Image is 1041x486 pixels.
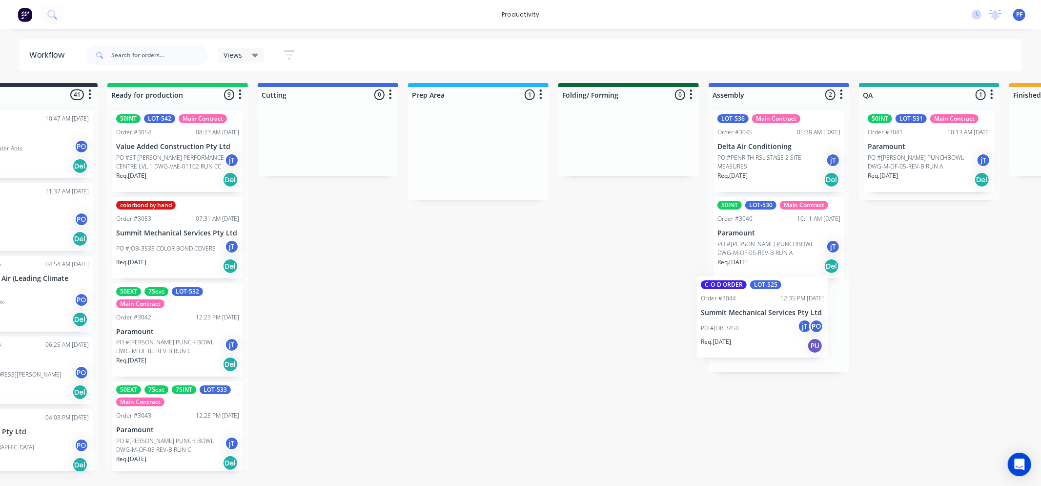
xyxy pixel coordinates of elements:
[111,45,208,65] input: Search for orders...
[1016,10,1022,19] span: PF
[497,7,544,22] div: productivity
[29,49,69,61] div: Workflow
[224,50,242,60] span: Views
[1008,453,1031,476] div: Open Intercom Messenger
[18,7,32,22] img: Factory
